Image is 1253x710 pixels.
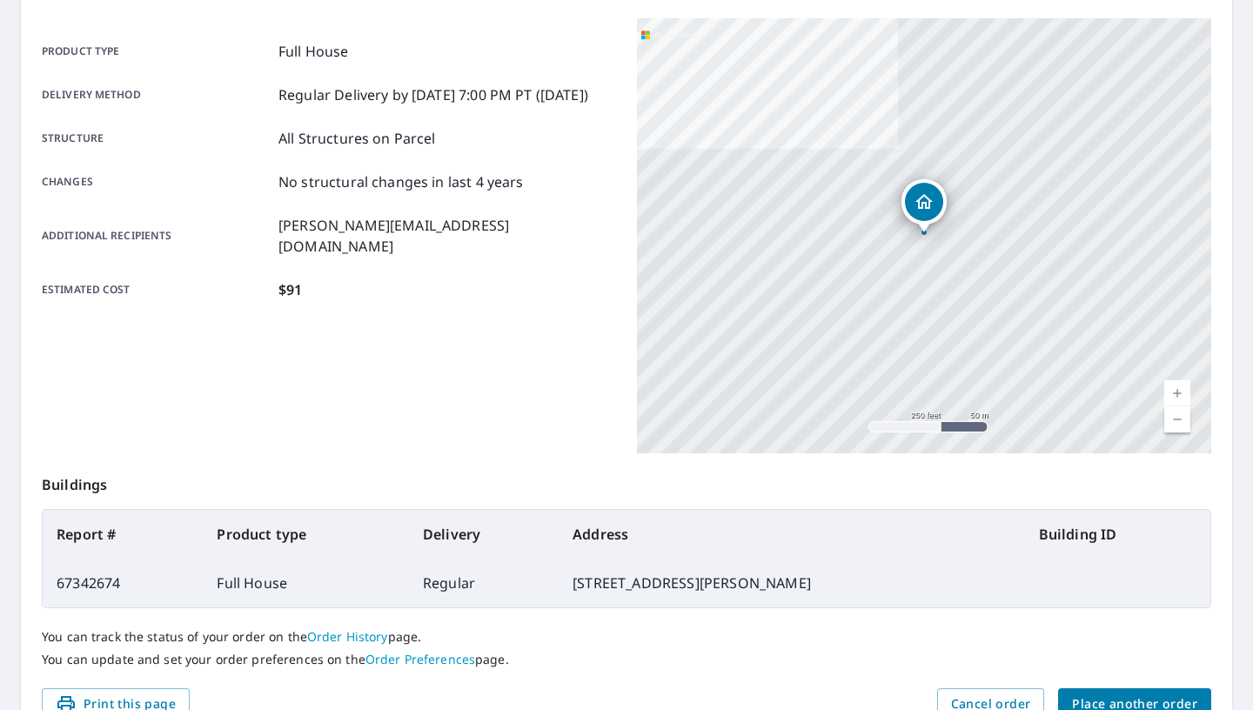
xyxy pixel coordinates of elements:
a: Current Level 17, Zoom Out [1164,406,1190,432]
p: Structure [42,128,271,149]
th: Address [559,510,1025,559]
th: Building ID [1025,510,1210,559]
div: Dropped pin, building 1, Residential property, 415 Muirfield Dr Saint Charles, MO 63304 [901,179,947,233]
p: Regular Delivery by [DATE] 7:00 PM PT ([DATE]) [278,84,588,105]
p: You can track the status of your order on the page. [42,629,1211,645]
a: Order History [307,628,388,645]
p: No structural changes in last 4 years [278,171,524,192]
p: [PERSON_NAME][EMAIL_ADDRESS][DOMAIN_NAME] [278,215,616,257]
p: Product type [42,41,271,62]
p: $91 [278,279,302,300]
p: Full House [278,41,349,62]
a: Order Preferences [365,651,475,667]
p: Buildings [42,453,1211,509]
th: Product type [203,510,408,559]
a: Current Level 17, Zoom In [1164,380,1190,406]
p: Additional recipients [42,215,271,257]
td: Full House [203,559,408,607]
th: Delivery [409,510,559,559]
td: 67342674 [43,559,203,607]
p: All Structures on Parcel [278,128,436,149]
p: Changes [42,171,271,192]
p: Estimated cost [42,279,271,300]
td: [STREET_ADDRESS][PERSON_NAME] [559,559,1025,607]
p: Delivery method [42,84,271,105]
th: Report # [43,510,203,559]
td: Regular [409,559,559,607]
p: You can update and set your order preferences on the page. [42,652,1211,667]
